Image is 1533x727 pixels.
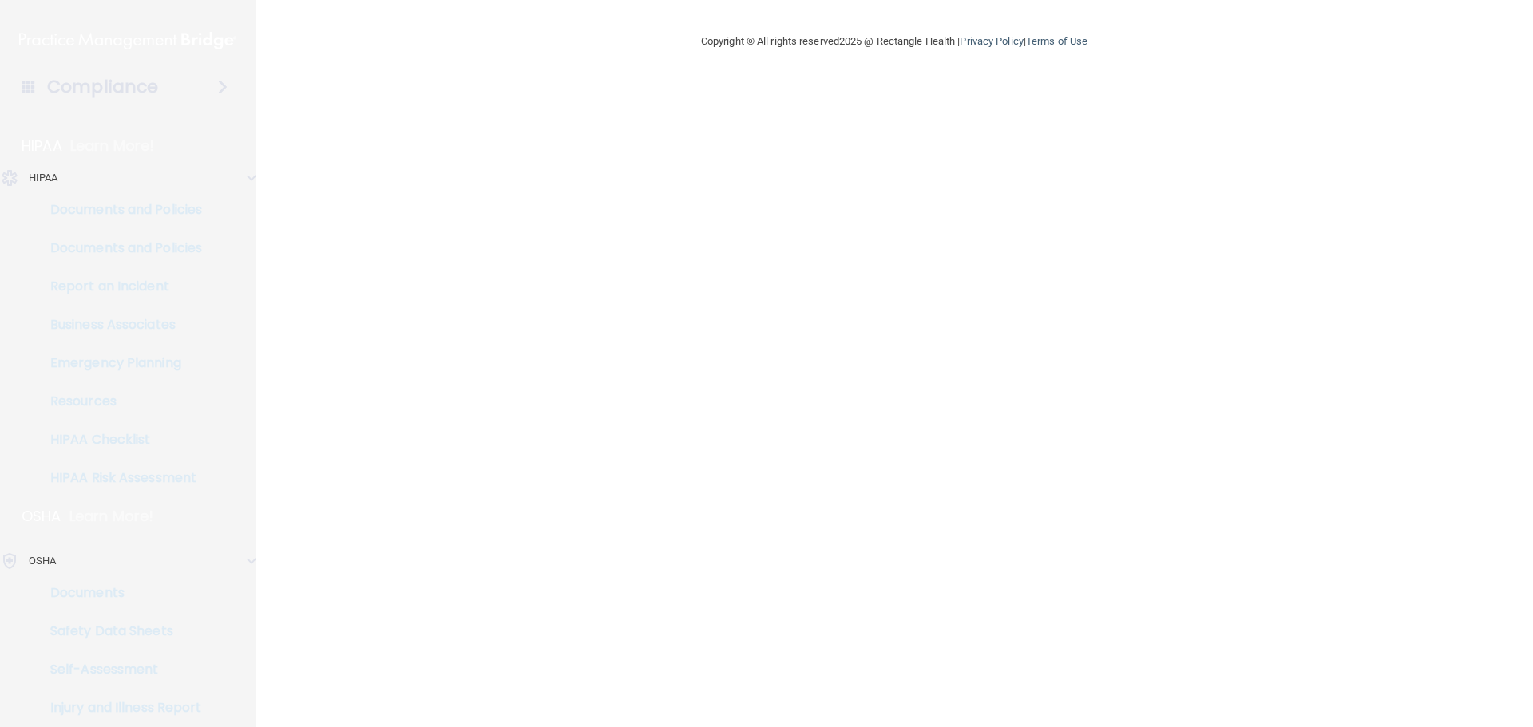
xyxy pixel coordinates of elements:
p: Documents [10,585,228,601]
p: HIPAA Checklist [10,432,228,448]
a: Terms of Use [1026,35,1087,47]
p: HIPAA [29,168,58,188]
p: Injury and Illness Report [10,700,228,716]
p: Emergency Planning [10,355,228,371]
p: Learn More! [69,507,154,526]
p: HIPAA Risk Assessment [10,470,228,486]
p: Business Associates [10,317,228,333]
p: OSHA [29,551,56,571]
p: Learn More! [70,136,155,156]
a: Privacy Policy [960,35,1023,47]
div: Copyright © All rights reserved 2025 @ Rectangle Health | | [603,16,1186,67]
p: Self-Assessment [10,662,228,678]
img: PMB logo [19,25,236,57]
p: Documents and Policies [10,202,228,218]
h4: Compliance [47,76,158,98]
p: Safety Data Sheets [10,623,228,639]
p: OSHA [22,507,61,526]
p: Report an Incident [10,279,228,294]
p: Resources [10,393,228,409]
p: Documents and Policies [10,240,228,256]
p: HIPAA [22,136,62,156]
